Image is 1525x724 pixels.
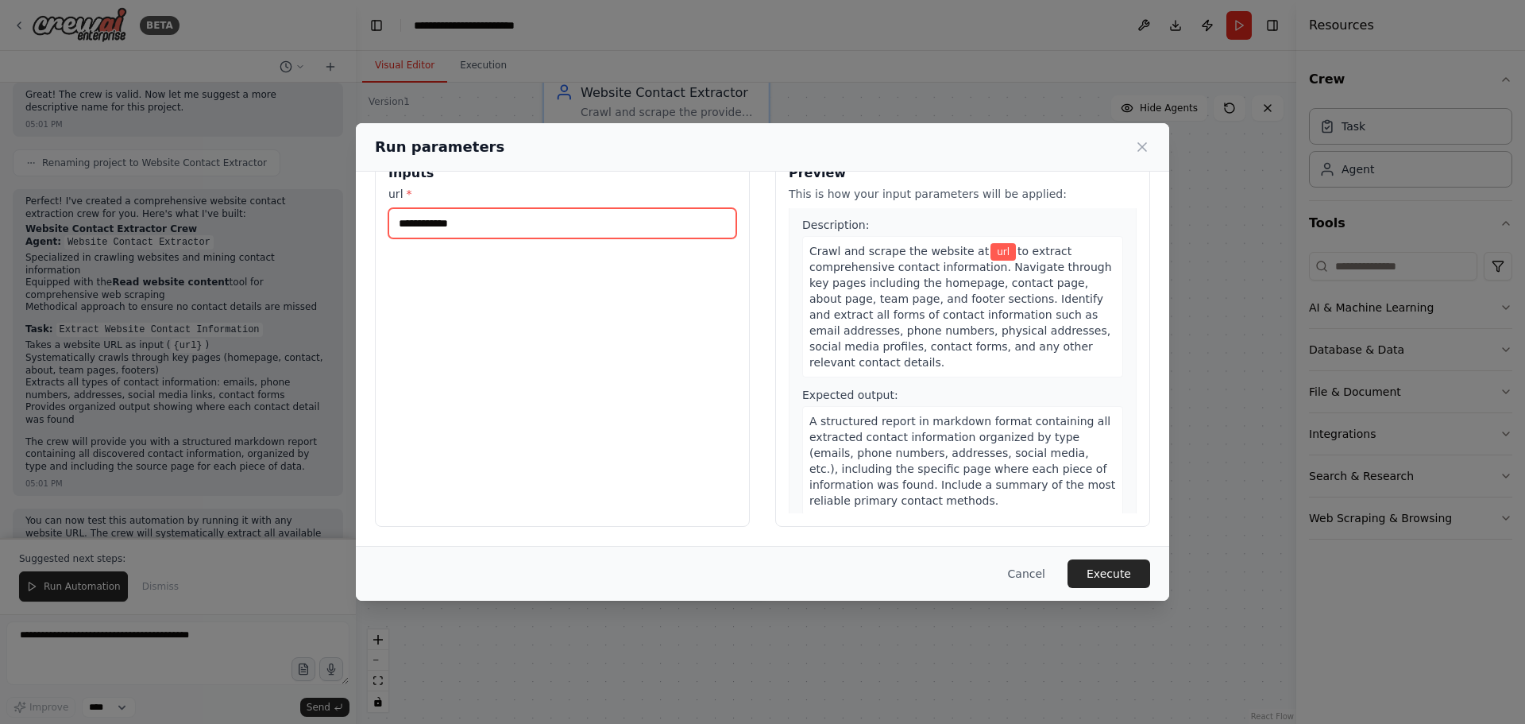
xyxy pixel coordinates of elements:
[802,389,898,401] span: Expected output:
[990,243,1016,261] span: Variable: url
[375,136,504,158] h2: Run parameters
[388,186,736,202] label: url
[1067,559,1150,588] button: Execute
[802,219,869,231] span: Description:
[995,559,1058,588] button: Cancel
[809,245,1112,369] span: to extract comprehensive contact information. Navigate through key pages including the homepage, ...
[809,245,989,257] span: Crawl and scrape the website at
[789,164,1137,183] h3: Preview
[789,186,1137,202] p: This is how your input parameters will be applied:
[388,164,736,183] h3: Inputs
[809,415,1115,507] span: A structured report in markdown format containing all extracted contact information organized by ...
